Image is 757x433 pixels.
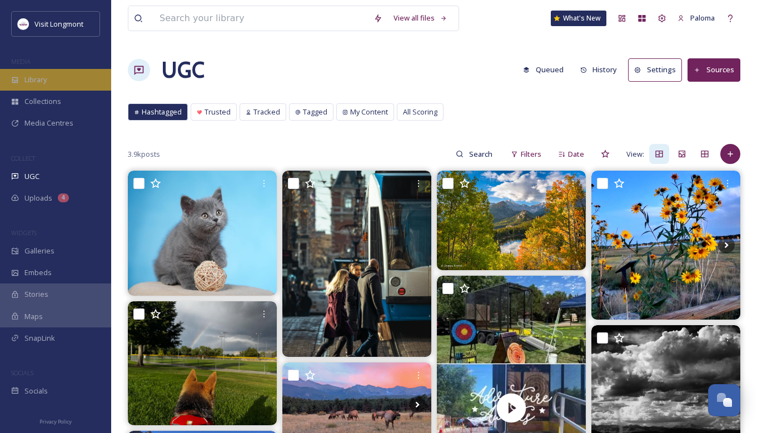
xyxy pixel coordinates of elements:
a: What's New [551,11,606,26]
span: Uploads [24,193,52,203]
input: Search [464,143,500,165]
a: View all files [388,7,453,29]
img: Public transit = no parking headaches. 🚇 What’s your go-to way to get around the city? #citylife ... [282,171,431,357]
span: Hashtagged [142,107,182,117]
span: Collections [24,96,61,107]
span: Privacy Policy [39,418,72,425]
span: Library [24,74,47,85]
a: Paloma [672,7,720,29]
span: Socials [24,386,48,396]
span: Tracked [253,107,280,117]
span: Trusted [205,107,231,117]
span: Paloma [690,13,715,23]
span: MEDIA [11,57,31,66]
span: SnapLink [24,333,55,344]
span: Media Centres [24,118,73,128]
button: Open Chat [708,384,740,416]
span: My Content [350,107,388,117]
span: Embeds [24,267,52,278]
span: SOCIALS [11,369,33,377]
span: UGC [24,171,39,182]
a: UGC [161,53,205,87]
button: Sources [688,58,740,81]
img: From yesterday's sunset to this morning's sunrise Colorado is spectacular. #coloradolife #colorad... [591,171,740,320]
span: All Scoring [403,107,437,117]
span: Stories [24,289,48,300]
button: Settings [628,58,682,81]
a: Privacy Policy [39,414,72,427]
span: Filters [521,149,541,160]
a: History [575,59,629,81]
button: History [575,59,623,81]
span: WIDGETS [11,228,37,237]
img: 💜💜💜 . . . . . . . . . . #shibasofinstagram #shibalife #shibaken #shibalove #shibainumania #colora... [128,301,277,425]
span: Galleries [24,246,54,256]
span: Maps [24,311,43,322]
div: 4 [58,193,69,202]
button: Queued [517,59,569,81]
span: Date [568,149,584,160]
span: 3.9k posts [128,149,160,160]
img: longmont.jpg [18,18,29,29]
a: Settings [628,58,688,81]
a: Queued [517,59,575,81]
span: Visit Longmont [34,19,83,29]
input: Search your library [154,6,368,31]
img: Nine Lives and Counting: Decoding Your Cat's Lifespan Journey! 🐱⏳ Click below to read more 📲 #Lon... [128,171,277,296]
span: COLLECT [11,154,35,162]
span: Tagged [303,107,327,117]
span: View: [626,149,644,160]
img: Autumn is quickly advancing in the mountains of Colorado. #autumn #fallcolor #colorado #rockymoun... [437,171,586,270]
